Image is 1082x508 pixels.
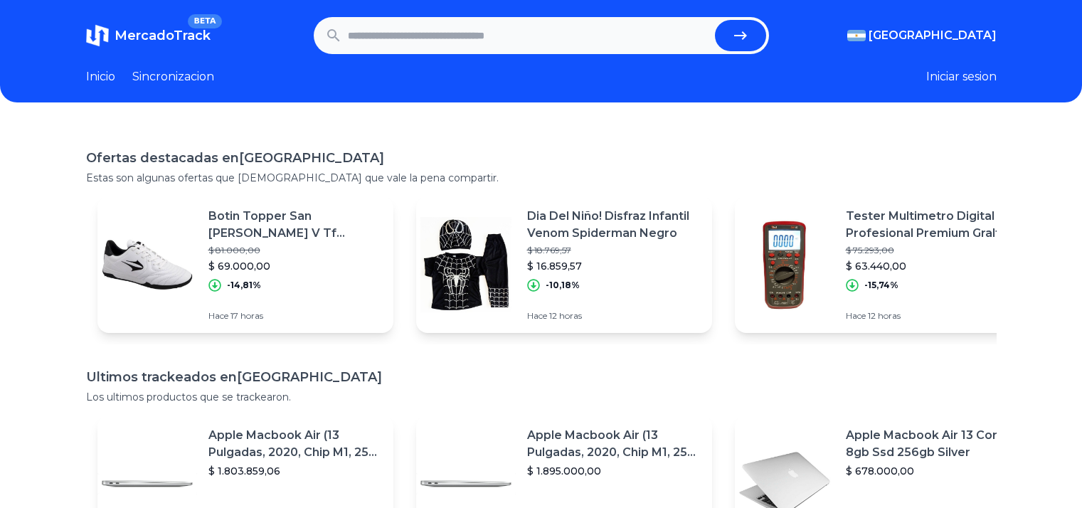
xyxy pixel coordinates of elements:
[527,310,701,322] p: Hace 12 horas
[735,215,834,314] img: Featured image
[846,208,1019,242] p: Tester Multimetro Digital Profesional Premium Gralf Gmf-87
[527,208,701,242] p: Dia Del Niño! Disfraz Infantil Venom Spiderman Negro
[527,464,701,478] p: $ 1.895.000,00
[97,196,393,333] a: Featured imageBotin Topper San [PERSON_NAME] V Tf 26399/blneg$ 81.000,00$ 69.000,00-14,81%Hace 17...
[847,30,866,41] img: Argentina
[846,310,1019,322] p: Hace 12 horas
[86,148,997,168] h1: Ofertas destacadas en [GEOGRAPHIC_DATA]
[86,367,997,387] h1: Ultimos trackeados en [GEOGRAPHIC_DATA]
[208,310,382,322] p: Hace 17 horas
[527,245,701,256] p: $ 18.769,57
[527,259,701,273] p: $ 16.859,57
[926,68,997,85] button: Iniciar sesion
[188,14,221,28] span: BETA
[846,245,1019,256] p: $ 75.293,00
[208,259,382,273] p: $ 69.000,00
[546,280,580,291] p: -10,18%
[847,27,997,44] button: [GEOGRAPHIC_DATA]
[86,68,115,85] a: Inicio
[208,427,382,461] p: Apple Macbook Air (13 Pulgadas, 2020, Chip M1, 256 Gb De Ssd, 8 Gb De Ram) - Plata
[208,464,382,478] p: $ 1.803.859,06
[86,171,997,185] p: Estas son algunas ofertas que [DEMOGRAPHIC_DATA] que vale la pena compartir.
[97,215,197,314] img: Featured image
[208,245,382,256] p: $ 81.000,00
[416,215,516,314] img: Featured image
[846,259,1019,273] p: $ 63.440,00
[846,464,1019,478] p: $ 678.000,00
[86,24,109,47] img: MercadoTrack
[132,68,214,85] a: Sincronizacion
[416,196,712,333] a: Featured imageDia Del Niño! Disfraz Infantil Venom Spiderman Negro$ 18.769,57$ 16.859,57-10,18%Ha...
[846,427,1019,461] p: Apple Macbook Air 13 Core I5 8gb Ssd 256gb Silver
[735,196,1031,333] a: Featured imageTester Multimetro Digital Profesional Premium Gralf Gmf-87$ 75.293,00$ 63.440,00-15...
[115,28,211,43] span: MercadoTrack
[869,27,997,44] span: [GEOGRAPHIC_DATA]
[86,390,997,404] p: Los ultimos productos que se trackearon.
[864,280,898,291] p: -15,74%
[527,427,701,461] p: Apple Macbook Air (13 Pulgadas, 2020, Chip M1, 256 Gb De Ssd, 8 Gb De Ram) - Plata
[86,24,211,47] a: MercadoTrackBETA
[208,208,382,242] p: Botin Topper San [PERSON_NAME] V Tf 26399/blneg
[227,280,261,291] p: -14,81%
